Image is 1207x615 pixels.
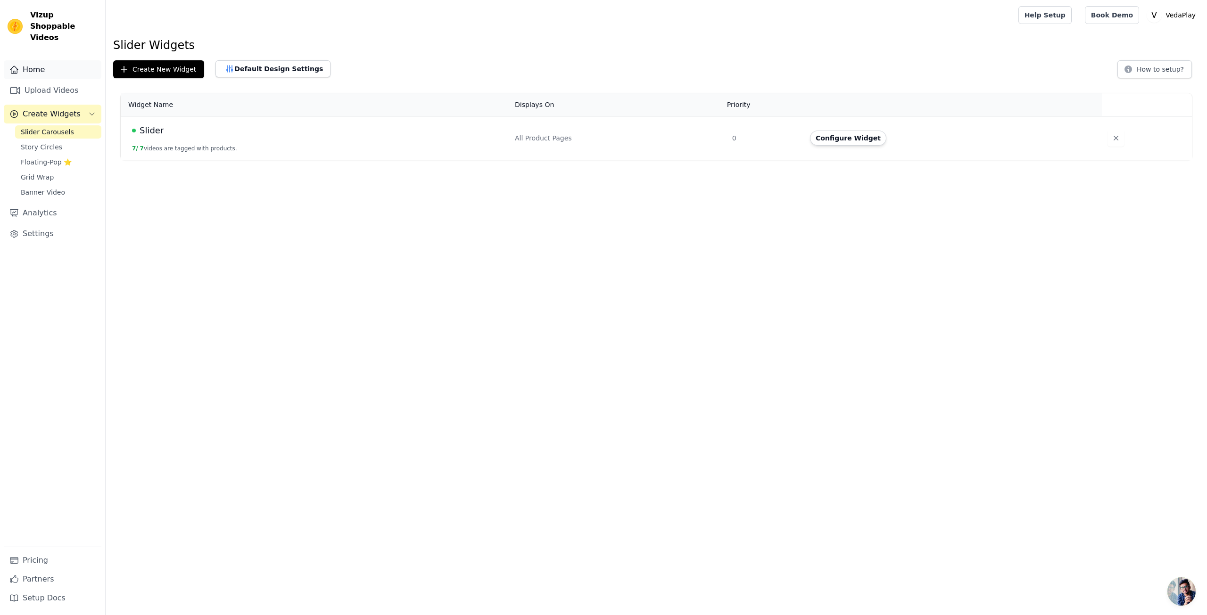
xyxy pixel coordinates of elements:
img: Vizup [8,19,23,34]
button: Default Design Settings [215,60,331,77]
a: How to setup? [1117,67,1192,76]
a: Help Setup [1018,6,1072,24]
a: Pricing [4,551,101,570]
button: V VedaPlay [1147,7,1199,24]
button: Configure Widget [810,131,886,146]
span: 7 / [132,145,138,152]
a: Floating-Pop ⭐ [15,156,101,169]
th: Displays On [509,93,727,116]
button: Delete widget [1108,130,1124,147]
a: Book Demo [1085,6,1139,24]
a: Story Circles [15,140,101,154]
a: Settings [4,224,101,243]
span: Floating-Pop ⭐ [21,157,72,167]
span: Live Published [132,129,136,132]
a: Banner Video [15,186,101,199]
h1: Slider Widgets [113,38,1199,53]
button: Create New Widget [113,60,204,78]
span: Story Circles [21,142,62,152]
span: Create Widgets [23,108,81,120]
a: Upload Videos [4,81,101,100]
td: 0 [727,116,804,160]
span: 7 [140,145,144,152]
div: All Product Pages [515,133,721,143]
a: Setup Docs [4,589,101,607]
span: Grid Wrap [21,172,54,182]
a: Partners [4,570,101,589]
a: Analytics [4,204,101,222]
button: How to setup? [1117,60,1192,78]
a: Open chat [1167,577,1196,606]
a: Home [4,60,101,79]
span: Slider [140,124,164,137]
th: Widget Name [121,93,509,116]
a: Grid Wrap [15,171,101,184]
button: Create Widgets [4,105,101,123]
span: Vizup Shoppable Videos [30,9,98,43]
a: Slider Carousels [15,125,101,139]
th: Priority [727,93,804,116]
span: Banner Video [21,188,65,197]
p: VedaPlay [1162,7,1199,24]
span: Slider Carousels [21,127,74,137]
button: 7/ 7videos are tagged with products. [132,145,237,152]
text: V [1151,10,1157,20]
